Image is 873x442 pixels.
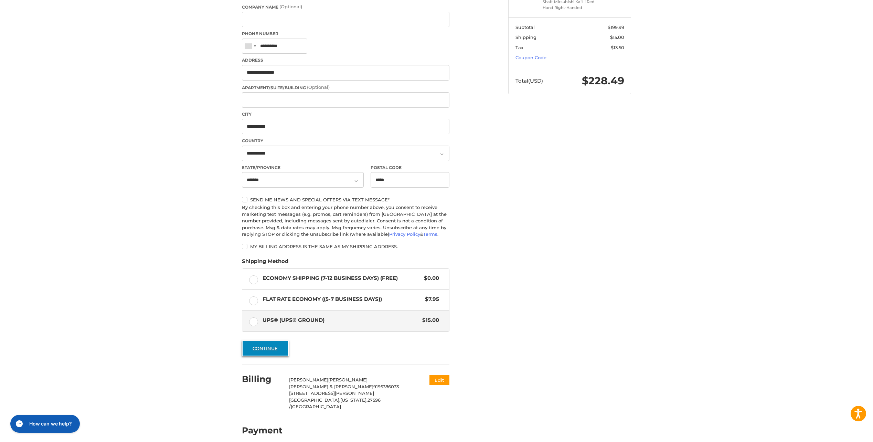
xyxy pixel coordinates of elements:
label: Country [242,138,449,144]
label: Company Name [242,3,449,10]
iframe: Gorgias live chat messenger [7,412,82,435]
label: Send me news and special offers via text message* [242,197,449,202]
small: (Optional) [307,84,330,90]
div: By checking this box and entering your phone number above, you consent to receive marketing text ... [242,204,449,238]
span: Economy Shipping (7-12 Business Days) (Free) [263,274,421,282]
span: Tax [515,45,523,50]
span: UPS® (UPS® Ground) [263,316,419,324]
span: [STREET_ADDRESS][PERSON_NAME] [289,390,374,396]
span: $13.50 [611,45,624,50]
span: [PERSON_NAME] & [PERSON_NAME] [289,384,373,389]
label: Apartment/Suite/Building [242,84,449,91]
small: (Optional) [279,4,302,9]
span: $15.00 [419,316,439,324]
a: Coupon Code [515,55,546,60]
h2: Billing [242,374,282,385]
h2: Payment [242,425,283,436]
span: [PERSON_NAME] [328,377,368,382]
button: Edit [429,375,449,385]
span: Flat Rate Economy ((5-7 Business Days)) [263,295,422,303]
span: $7.95 [422,295,439,303]
label: Address [242,57,449,63]
label: Postal Code [371,165,450,171]
span: $15.00 [610,34,624,40]
label: Phone Number [242,31,449,37]
span: [US_STATE], [340,397,368,403]
button: Continue [242,340,289,356]
span: $228.49 [582,74,624,87]
legend: Shipping Method [242,257,288,269]
span: [GEOGRAPHIC_DATA], [289,397,340,403]
span: 9195386033 [373,384,399,389]
span: Subtotal [515,24,535,30]
span: [GEOGRAPHIC_DATA] [291,404,341,409]
label: City [242,111,449,117]
label: State/Province [242,165,364,171]
a: Terms [423,231,437,237]
a: Privacy Policy [389,231,420,237]
span: $199.99 [608,24,624,30]
span: [PERSON_NAME] [289,377,328,382]
label: My billing address is the same as my shipping address. [242,244,449,249]
li: Hand Right-Handed [543,5,595,11]
span: $0.00 [420,274,439,282]
span: Total (USD) [515,77,543,84]
span: Shipping [515,34,536,40]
